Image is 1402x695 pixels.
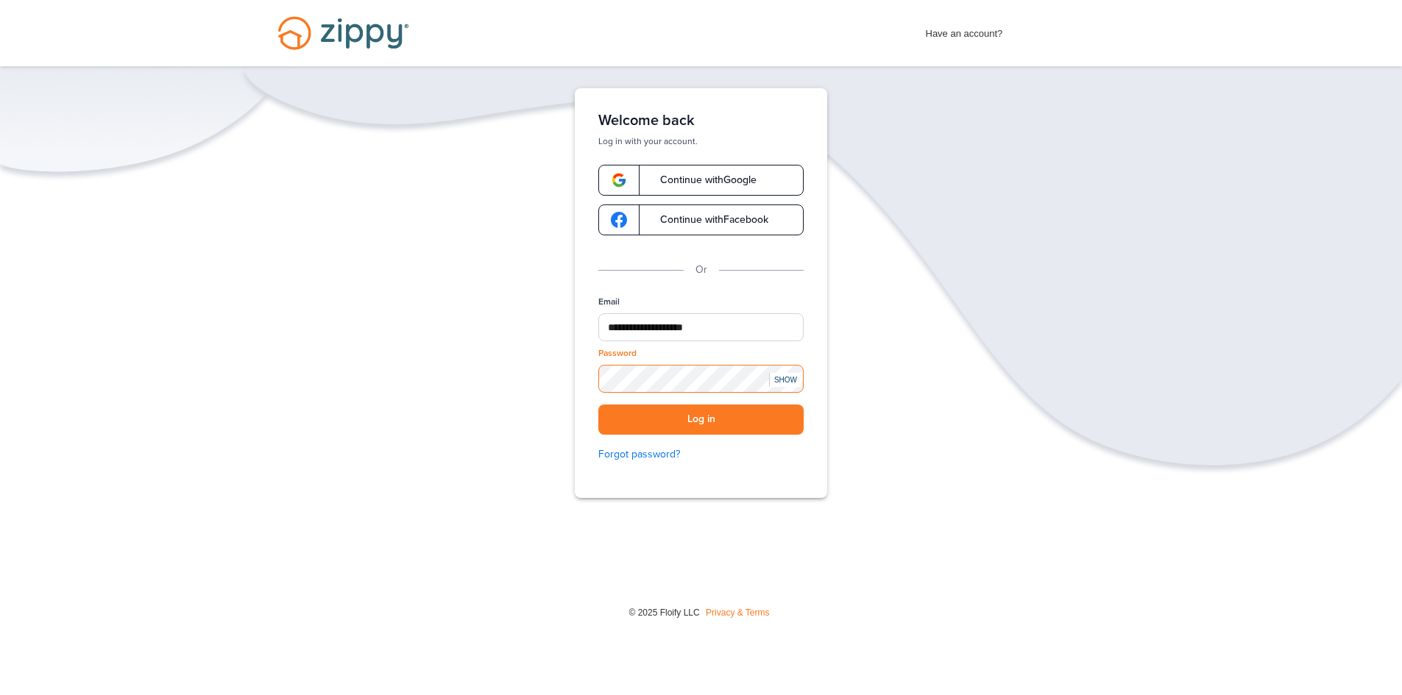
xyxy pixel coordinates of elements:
img: google-logo [611,172,627,188]
p: Log in with your account. [598,135,804,147]
span: Continue with Facebook [645,215,768,225]
h1: Welcome back [598,112,804,129]
a: Forgot password? [598,446,804,463]
span: Continue with Google [645,175,757,185]
a: Privacy & Terms [706,607,769,618]
span: © 2025 Floify LLC [629,607,699,618]
a: google-logoContinue withGoogle [598,165,804,196]
a: google-logoContinue withFacebook [598,204,804,235]
label: Email [598,296,620,308]
label: Password [598,347,637,360]
p: Or [695,262,707,278]
button: Log in [598,404,804,435]
img: google-logo [611,212,627,228]
input: Email [598,313,804,341]
input: Password [598,365,804,393]
span: Have an account? [926,18,1003,42]
div: SHOW [769,373,801,387]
